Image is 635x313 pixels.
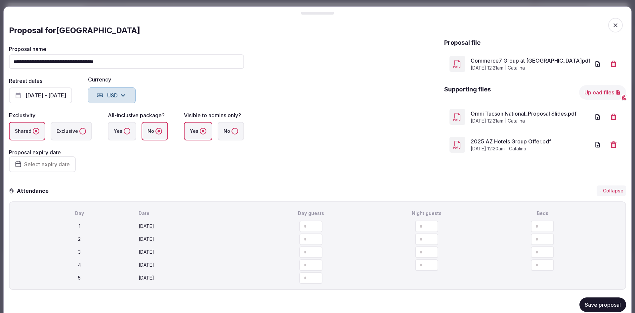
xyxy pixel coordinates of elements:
[142,122,168,140] label: No
[9,112,35,119] label: Exclusivity
[9,156,76,172] button: Select expiry date
[486,210,599,217] div: Beds
[508,118,525,124] span: Catalina
[155,128,162,134] button: No
[471,145,505,152] span: [DATE] 12:20am
[184,112,241,119] label: Visible to admins only?
[9,78,42,84] label: Retreat dates
[444,85,491,100] h2: Supporting files
[24,161,70,168] span: Select expiry date
[370,210,483,217] div: Night guests
[218,122,244,140] label: No
[509,145,526,152] span: Catalina
[579,85,626,100] button: Upload files
[139,236,252,242] div: [DATE]
[108,122,136,140] label: Yes
[23,210,136,217] div: Day
[232,128,238,134] button: No
[471,110,590,118] a: Omni Tucson National_Proposal Slides.pdf
[23,275,136,281] div: 5
[9,46,244,52] label: Proposal name
[108,112,165,119] label: All-inclusive package?
[9,122,45,140] label: Shared
[14,187,54,195] h3: Attendance
[9,25,626,36] div: Proposal for [GEOGRAPHIC_DATA]
[9,87,72,103] button: [DATE] - [DATE]
[79,128,86,134] button: Exclusive
[23,236,136,242] div: 2
[444,38,481,47] h2: Proposal file
[471,57,590,65] a: Commerce7 Group at [GEOGRAPHIC_DATA]pdf
[23,262,136,268] div: 4
[88,77,136,82] label: Currency
[597,185,626,196] button: - Collapse
[139,210,252,217] div: Date
[254,210,367,217] div: Day guests
[579,298,626,312] button: Save proposal
[139,262,252,268] div: [DATE]
[88,87,136,103] button: USD
[471,65,503,71] span: [DATE] 12:21am
[139,249,252,255] div: [DATE]
[508,65,525,71] span: Catalina
[471,137,590,145] a: 2025 AZ Hotels Group Offer.pdf
[139,223,252,230] div: [DATE]
[23,223,136,230] div: 1
[471,118,503,124] span: [DATE] 12:21am
[23,249,136,255] div: 3
[200,128,206,134] button: Yes
[51,122,92,140] label: Exclusive
[184,122,212,140] label: Yes
[9,149,61,156] label: Proposal expiry date
[124,128,130,134] button: Yes
[139,275,252,281] div: [DATE]
[33,128,39,134] button: Shared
